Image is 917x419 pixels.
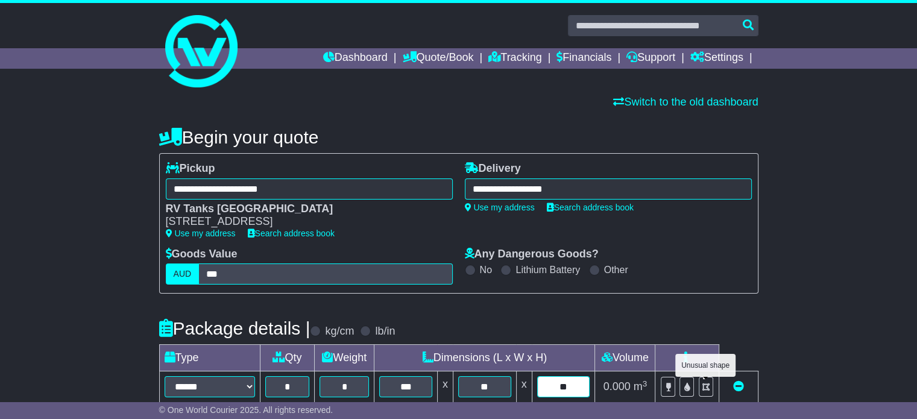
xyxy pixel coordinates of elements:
[480,264,492,276] label: No
[248,228,335,238] a: Search address book
[488,48,541,69] a: Tracking
[315,345,374,371] td: Weight
[159,405,333,415] span: © One World Courier 2025. All rights reserved.
[556,48,611,69] a: Financials
[547,203,634,212] a: Search address book
[166,263,200,285] label: AUD
[613,96,758,108] a: Switch to the old dashboard
[325,325,354,338] label: kg/cm
[166,228,236,238] a: Use my address
[437,371,453,403] td: x
[465,162,521,175] label: Delivery
[260,345,315,371] td: Qty
[603,380,631,392] span: 0.000
[375,325,395,338] label: lb/in
[465,248,599,261] label: Any Dangerous Goods?
[604,264,628,276] label: Other
[166,203,441,216] div: RV Tanks [GEOGRAPHIC_DATA]
[733,380,744,392] a: Remove this item
[515,264,580,276] label: Lithium Battery
[675,354,736,377] div: Unusual shape
[159,345,260,371] td: Type
[643,379,648,388] sup: 3
[166,248,238,261] label: Goods Value
[374,345,595,371] td: Dimensions (L x W x H)
[166,162,215,175] label: Pickup
[465,203,535,212] a: Use my address
[595,345,655,371] td: Volume
[159,127,758,147] h4: Begin your quote
[159,318,310,338] h4: Package details |
[166,215,441,228] div: [STREET_ADDRESS]
[402,48,473,69] a: Quote/Book
[516,371,532,403] td: x
[634,380,648,392] span: m
[690,48,743,69] a: Settings
[323,48,388,69] a: Dashboard
[626,48,675,69] a: Support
